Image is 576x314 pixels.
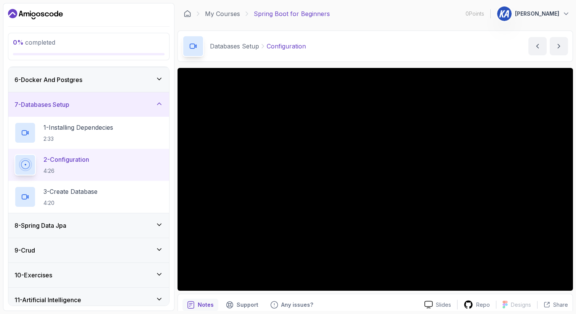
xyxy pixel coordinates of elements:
[528,37,547,55] button: previous content
[14,122,163,143] button: 1-Installing Dependecies2:33
[14,295,81,304] h3: 11 - Artificial Intelligence
[14,75,82,84] h3: 6 - Docker And Postgres
[8,68,169,92] button: 6-Docker And Postgres
[8,213,169,238] button: 8-Spring Data Jpa
[515,10,559,18] p: [PERSON_NAME]
[550,37,568,55] button: next content
[43,123,113,132] p: 1 - Installing Dependecies
[13,39,24,46] span: 0 %
[43,199,98,207] p: 4:20
[511,301,531,309] p: Designs
[497,6,570,21] button: user profile image[PERSON_NAME]
[537,301,568,309] button: Share
[8,8,63,20] a: Dashboard
[178,68,573,291] iframe: 2 - Configuration
[205,9,240,18] a: My Courses
[14,154,163,176] button: 2-Configuration4:26
[14,186,163,208] button: 3-Create Database4:20
[43,167,89,175] p: 4:26
[8,288,169,312] button: 11-Artificial Intelligence
[418,301,457,309] a: Slides
[237,301,258,309] p: Support
[14,246,35,255] h3: 9 - Crud
[221,299,263,311] button: Support button
[210,42,259,51] p: Databases Setup
[8,263,169,287] button: 10-Exercises
[281,301,313,309] p: Any issues?
[466,10,484,18] p: 0 Points
[497,6,512,21] img: user profile image
[13,39,55,46] span: completed
[14,100,69,109] h3: 7 - Databases Setup
[267,42,306,51] p: Configuration
[254,9,330,18] p: Spring Boot for Beginners
[553,301,568,309] p: Share
[14,271,52,280] h3: 10 - Exercises
[266,299,318,311] button: Feedback button
[198,301,214,309] p: Notes
[476,301,490,309] p: Repo
[436,301,451,309] p: Slides
[43,135,113,143] p: 2:33
[8,92,169,117] button: 7-Databases Setup
[458,300,496,309] a: Repo
[184,10,191,18] a: Dashboard
[8,238,169,262] button: 9-Crud
[182,299,218,311] button: notes button
[43,187,98,196] p: 3 - Create Database
[43,155,89,164] p: 2 - Configuration
[14,221,66,230] h3: 8 - Spring Data Jpa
